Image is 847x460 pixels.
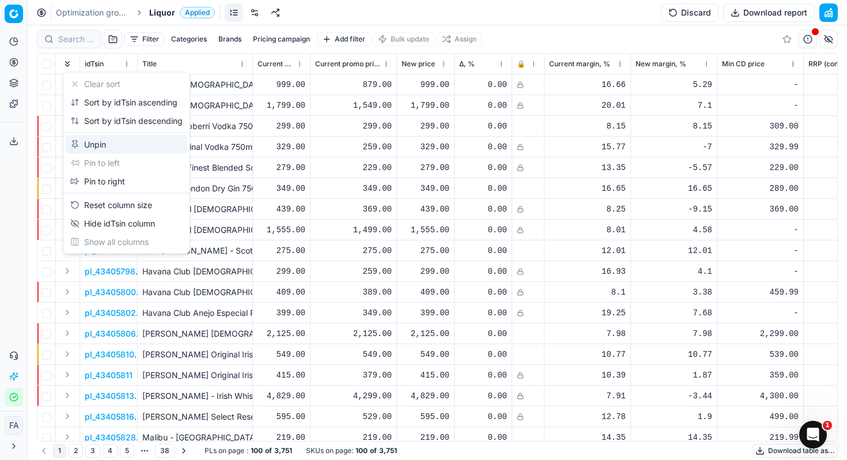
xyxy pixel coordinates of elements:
div: Pin to right [70,176,125,187]
div: Sort by idTsin descending [70,115,183,127]
div: Unpin [70,139,106,150]
div: Hide idTsin column [70,218,155,229]
div: Sort by idTsin ascending [70,97,177,108]
iframe: Intercom live chat [799,421,827,448]
div: Reset column size [70,199,152,211]
span: 1 [823,421,832,430]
